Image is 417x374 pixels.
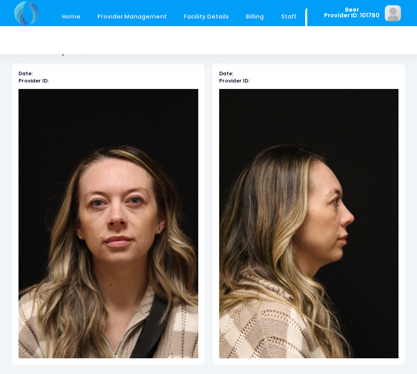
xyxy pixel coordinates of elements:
[54,7,88,26] a: Home
[324,7,380,19] span: Beer Provider ID: 101780
[273,7,304,26] a: Staff
[18,89,198,358] img: compare-img1
[89,7,175,26] a: Provider Management
[18,70,33,77] b: Date:
[219,77,249,84] b: Provider ID:
[238,7,272,26] a: Billing
[18,77,49,84] b: Provider ID:
[219,70,233,77] b: Date:
[385,5,401,21] img: image
[219,89,399,358] img: compare-img2
[305,7,343,26] a: Search
[176,7,237,26] a: Facility Details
